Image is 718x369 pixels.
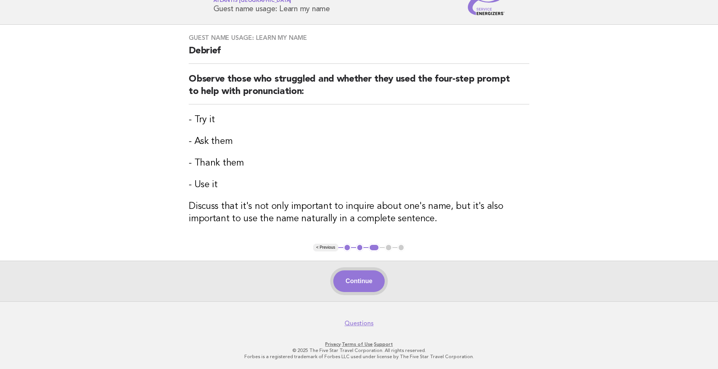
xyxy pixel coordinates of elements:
[189,73,529,104] h2: Observe those who struggled and whether they used the four-step prompt to help with pronunciation:
[123,347,596,354] p: © 2025 The Five Star Travel Corporation. All rights reserved.
[368,244,380,251] button: 3
[325,342,341,347] a: Privacy
[345,319,373,327] a: Questions
[343,244,351,251] button: 1
[189,157,529,169] h3: - Thank them
[189,114,529,126] h3: - Try it
[189,45,529,64] h2: Debrief
[342,342,373,347] a: Terms of Use
[189,179,529,191] h3: - Use it
[333,270,385,292] button: Continue
[189,200,529,225] h3: Discuss that it's not only important to inquire about one's name, but it's also important to use ...
[123,354,596,360] p: Forbes is a registered trademark of Forbes LLC used under license by The Five Star Travel Corpora...
[313,244,338,251] button: < Previous
[123,341,596,347] p: · ·
[374,342,393,347] a: Support
[189,135,529,148] h3: - Ask them
[356,244,364,251] button: 2
[189,34,529,42] h3: Guest name usage: Learn my name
